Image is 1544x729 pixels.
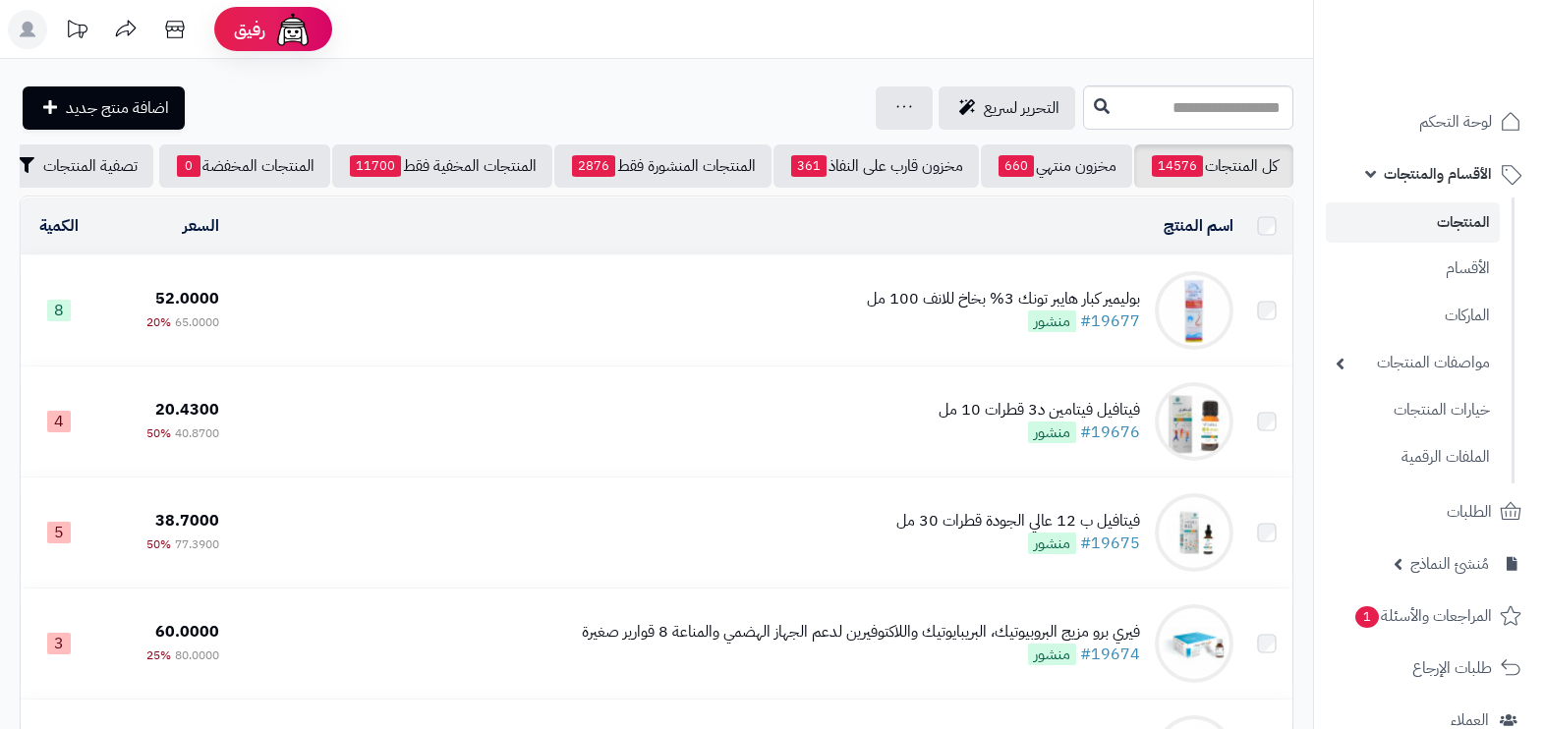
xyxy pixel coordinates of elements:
[1080,643,1140,666] a: #19674
[1028,533,1076,554] span: منشور
[939,86,1075,130] a: التحرير لسريع
[1412,654,1492,682] span: طلبات الإرجاع
[554,144,772,188] a: المنتجات المنشورة فقط2876
[1326,436,1500,478] a: الملفات الرقمية
[1326,389,1500,431] a: خيارات المنتجات
[332,144,552,188] a: المنتجات المخفية فقط11700
[1155,493,1233,572] img: فيتافيل ب 12 عالي الجودة قطرات 30 مل
[1028,310,1076,332] span: منشور
[981,144,1132,188] a: مخزون منتهي660
[1155,604,1233,683] img: فيري برو مزيج البروبيوتيك، البريبايوتيك واللاكتوفيرين لدعم الجهاز الهضمي والمناعة 8 قوارير صغيرة
[350,155,401,177] span: 11700
[1355,606,1379,628] span: 1
[23,86,185,130] a: اضافة منتج جديد
[47,633,71,654] span: 3
[177,155,200,177] span: 0
[1326,98,1532,145] a: لوحة التحكم
[47,522,71,543] span: 5
[1080,532,1140,555] a: #19675
[175,424,219,442] span: 40.8700
[1155,271,1233,350] img: بوليمير كبار هايبر تونك 3% بخاخ للانف 100 مل
[175,646,219,664] span: 80.0000
[183,214,219,238] a: السعر
[66,96,169,120] span: اضافة منتج جديد
[582,621,1140,644] div: فيري برو مزيج البروبيوتيك، البريبايوتيك واللاكتوفيرين لدعم الجهاز الهضمي والمناعة 8 قوارير صغيرة
[1080,309,1140,333] a: #19677
[1326,488,1532,535] a: الطلبات
[43,154,138,178] span: تصفية المنتجات
[791,155,827,177] span: 361
[146,535,171,553] span: 50%
[1155,382,1233,461] img: فيتافيل فيتامين د3 قطرات 10 مل
[39,214,79,238] a: الكمية
[984,96,1059,120] span: التحرير لسريع
[572,155,615,177] span: 2876
[1326,202,1500,243] a: المنتجات
[155,620,219,644] span: 60.0000
[52,10,101,54] a: تحديثات المنصة
[155,509,219,533] span: 38.7000
[1326,342,1500,384] a: مواصفات المنتجات
[175,535,219,553] span: 77.3900
[1384,160,1492,188] span: الأقسام والمنتجات
[1080,421,1140,444] a: #19676
[867,288,1140,310] div: بوليمير كبار هايبر تونك 3% بخاخ للانف 100 مل
[234,18,265,41] span: رفيق
[1326,248,1500,290] a: الأقسام
[1152,155,1203,177] span: 14576
[155,398,219,421] span: 20.4300
[273,10,313,49] img: ai-face.png
[47,300,71,321] span: 8
[1326,295,1500,337] a: الماركات
[773,144,979,188] a: مخزون قارب على النفاذ361
[1419,108,1492,136] span: لوحة التحكم
[999,155,1034,177] span: 660
[146,313,171,331] span: 20%
[1164,214,1233,238] a: اسم المنتج
[1326,592,1532,640] a: المراجعات والأسئلة1
[896,510,1140,533] div: فيتافيل ب 12 عالي الجودة قطرات 30 مل
[159,144,330,188] a: المنتجات المخفضة0
[47,411,71,432] span: 4
[939,399,1140,421] div: فيتافيل فيتامين د3 قطرات 10 مل
[1134,144,1293,188] a: كل المنتجات14576
[1028,421,1076,443] span: منشور
[146,646,171,664] span: 25%
[1410,550,1489,578] span: مُنشئ النماذج
[146,424,171,442] span: 50%
[1353,602,1492,630] span: المراجعات والأسئلة
[1028,644,1076,665] span: منشور
[155,287,219,310] span: 52.0000
[1326,645,1532,692] a: طلبات الإرجاع
[1447,498,1492,526] span: الطلبات
[175,313,219,331] span: 65.0000
[1410,52,1525,93] img: logo-2.png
